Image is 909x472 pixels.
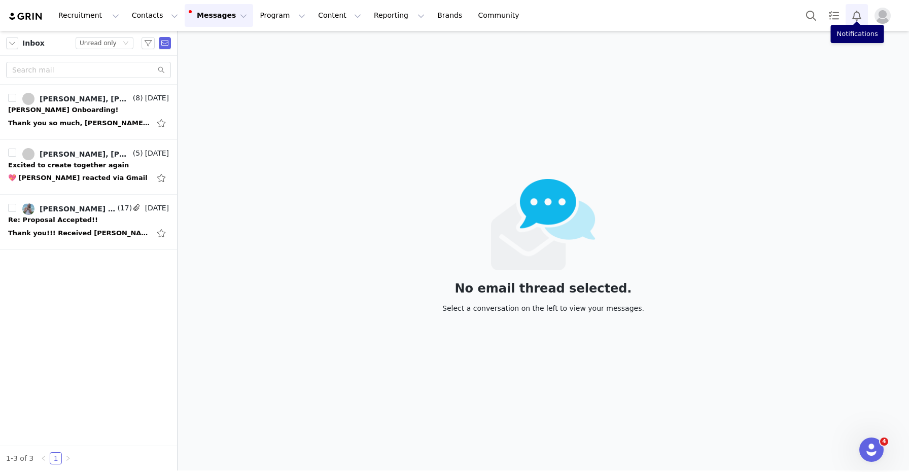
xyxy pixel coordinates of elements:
[159,37,171,49] span: Send Email
[472,4,530,27] a: Community
[22,203,115,215] a: [PERSON_NAME] Naturals Partnerships, [PERSON_NAME]
[115,203,132,213] span: (17)
[312,4,367,27] button: Content
[126,4,184,27] button: Contacts
[40,150,131,158] div: [PERSON_NAME], [PERSON_NAME] Naturals Partnerships
[6,62,171,78] input: Search mail
[368,4,431,27] button: Reporting
[158,66,165,74] i: icon: search
[800,4,822,27] button: Search
[8,118,150,128] div: Thank you so much, Tani I really appreciate it 🥹🙏🏻. I will have the content to you as soon as I h...
[22,148,131,160] a: [PERSON_NAME], [PERSON_NAME] Naturals Partnerships
[65,455,71,461] i: icon: right
[846,4,868,27] button: Notifications
[880,438,888,446] span: 4
[8,173,148,183] div: 💖 Dani Florez reacted via Gmail
[8,160,129,170] div: Excited to create together again
[80,38,117,49] div: Unread only
[22,38,45,49] span: Inbox
[50,452,62,464] li: 1
[8,228,150,238] div: Thank you!!! Received Margot J Wellnesswmargs@gmail.com Insta: @wellnesswmargs On Thu, Aug 28, 20...
[22,93,131,105] a: [PERSON_NAME], [PERSON_NAME] Naturals Partnerships
[123,40,129,47] i: icon: down
[38,452,50,464] li: Previous Page
[62,452,74,464] li: Next Page
[868,8,901,24] button: Profile
[22,203,34,215] img: 38c6e2a5-3054-4b12-b2bf-d63f8c9c72f6.jpg
[40,205,115,213] div: [PERSON_NAME] Naturals Partnerships, [PERSON_NAME]
[442,283,644,294] div: No email thread selected.
[442,303,644,314] div: Select a conversation on the left to view your messages.
[8,12,44,21] img: grin logo
[254,4,311,27] button: Program
[859,438,884,462] iframe: Intercom live chat
[40,95,131,103] div: [PERSON_NAME], [PERSON_NAME] Naturals Partnerships
[823,4,845,27] a: Tasks
[431,4,471,27] a: Brands
[491,179,596,270] img: emails-empty2x.png
[52,4,125,27] button: Recruitment
[6,452,33,464] li: 1-3 of 3
[50,453,61,464] a: 1
[41,455,47,461] i: icon: left
[185,4,253,27] button: Messages
[875,8,891,24] img: placeholder-profile.jpg
[8,215,98,225] div: Re: Proposal Accepted!!
[8,105,118,115] div: Hyland's Onboarding!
